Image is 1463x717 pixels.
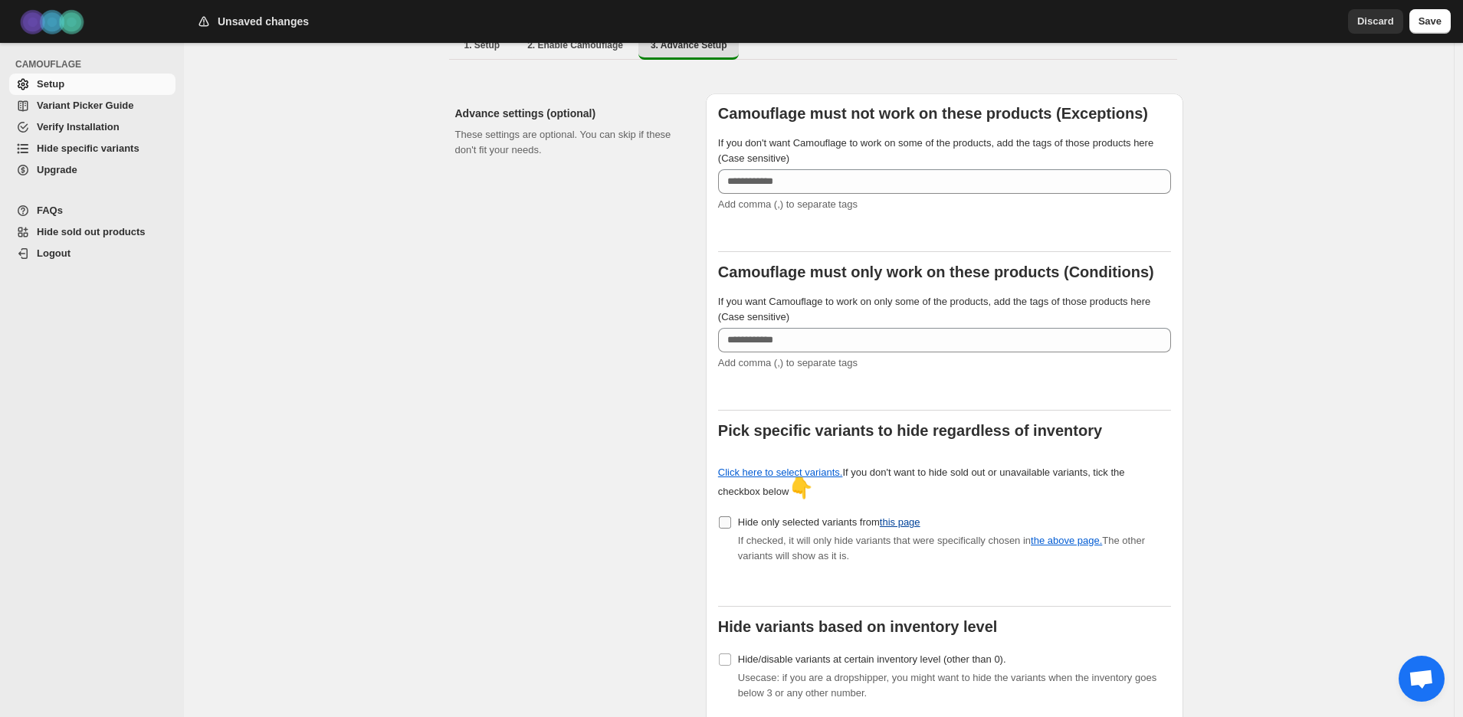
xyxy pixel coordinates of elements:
[37,205,63,216] span: FAQs
[738,535,1145,561] span: If checked, it will only hide variants that were specifically chosen in The other variants will s...
[718,264,1154,280] b: Camouflage must only work on these products (Conditions)
[527,39,623,51] span: 2. Enable Camouflage
[37,100,133,111] span: Variant Picker Guide
[9,200,175,221] a: FAQs
[455,106,681,121] h2: Advance settings (optional)
[37,226,146,237] span: Hide sold out products
[1419,14,1442,29] span: Save
[1357,14,1394,29] span: Discard
[9,138,175,159] a: Hide specific variants
[718,198,858,210] span: Add comma (,) to separate tags
[718,618,998,635] b: Hide variants based on inventory level
[455,127,681,158] p: These settings are optional. You can skip if these don't fit your needs.
[37,78,64,90] span: Setup
[718,467,843,478] a: Click here to select variants.
[789,476,813,499] span: 👇
[218,14,309,29] h2: Unsaved changes
[718,465,1126,499] div: If you don't want to hide sold out or unavailable variants, tick the checkbox below
[9,116,175,138] a: Verify Installation
[1409,9,1451,34] button: Save
[880,516,920,528] a: this page
[1348,9,1403,34] button: Discard
[9,221,175,243] a: Hide sold out products
[738,653,1006,665] span: Hide/disable variants at certain inventory level (other than 0).
[37,247,71,259] span: Logout
[464,39,500,51] span: 1. Setup
[718,296,1150,322] span: If you want Camouflage to work on only some of the products, add the tags of those products here ...
[37,142,139,154] span: Hide specific variants
[738,672,1156,699] span: Usecase: if you are a dropshipper, you might want to hide the variants when the inventory goes be...
[15,58,176,70] span: CAMOUFLAGE
[9,243,175,264] a: Logout
[738,516,920,528] span: Hide only selected variants from
[718,422,1102,439] b: Pick specific variants to hide regardless of inventory
[718,105,1148,122] b: Camouflage must not work on these products (Exceptions)
[718,357,858,368] span: Add comma (,) to separate tags
[9,95,175,116] a: Variant Picker Guide
[37,164,77,175] span: Upgrade
[9,159,175,181] a: Upgrade
[718,137,1153,164] span: If you don't want Camouflage to work on some of the products, add the tags of those products here...
[1399,656,1445,702] div: Ouvrir le chat
[9,74,175,95] a: Setup
[1031,535,1102,546] a: the above page.
[37,121,120,133] span: Verify Installation
[651,39,727,51] span: 3. Advance Setup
